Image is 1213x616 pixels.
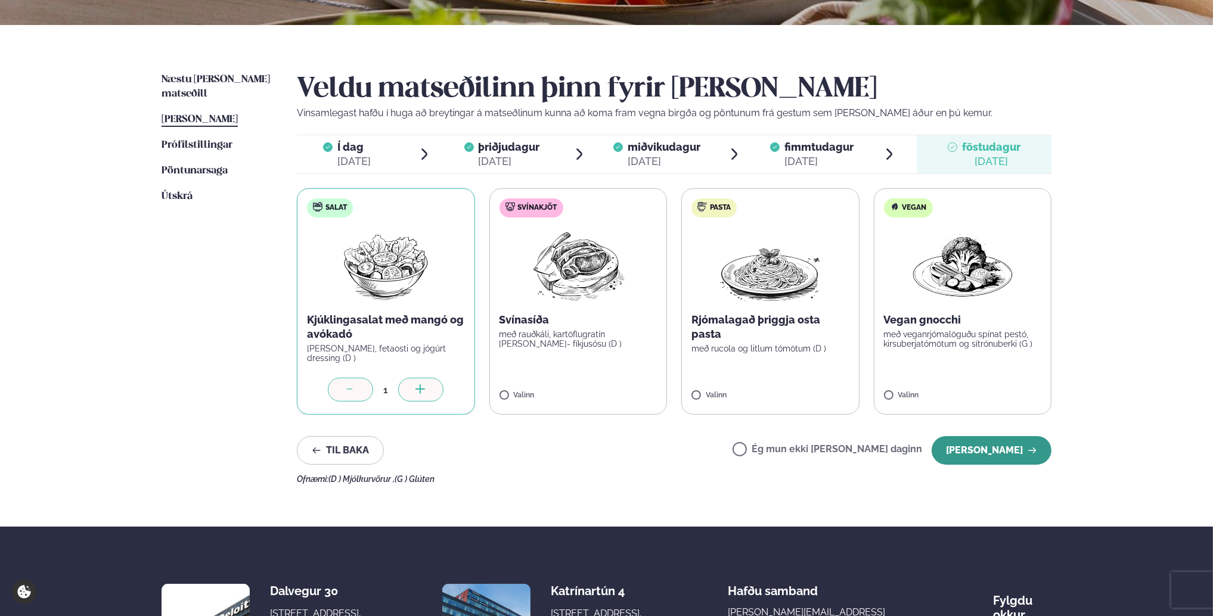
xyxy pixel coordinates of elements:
div: [DATE] [784,154,854,169]
p: Kjúklingasalat með mangó og avókadó [307,313,465,341]
p: með rucola og litlum tómötum (D ) [691,344,849,353]
img: Vegan.png [910,227,1015,303]
a: [PERSON_NAME] [162,113,238,127]
a: Pöntunarsaga [162,164,228,178]
a: Næstu [PERSON_NAME] matseðill [162,73,273,101]
span: Næstu [PERSON_NAME] matseðill [162,74,270,99]
span: (D ) Mjólkurvörur , [328,474,395,484]
div: Dalvegur 30 [270,584,365,598]
p: [PERSON_NAME], fetaosti og jógúrt dressing (D ) [307,344,465,363]
img: Pork-Meat.png [525,227,631,303]
span: Svínakjöt [518,203,557,213]
div: [DATE] [337,154,371,169]
img: pasta.svg [697,202,707,211]
div: [DATE] [628,154,700,169]
span: Í dag [337,140,371,154]
img: Salad.png [333,227,439,303]
div: Katrínartún 4 [551,584,646,598]
span: Hafðu samband [728,574,818,598]
div: [DATE] [479,154,540,169]
p: Svínasíða [500,313,657,327]
a: Útskrá [162,189,193,204]
p: með rauðkáli, kartöflugratín [PERSON_NAME]- fíkjusósu (D ) [500,329,657,349]
p: Rjómalagað þriggja osta pasta [691,313,849,341]
p: Vinsamlegast hafðu í huga að breytingar á matseðlinum kunna að koma fram vegna birgða og pöntunum... [297,106,1051,120]
p: Vegan gnocchi [884,313,1042,327]
span: Vegan [902,203,927,213]
span: Pöntunarsaga [162,166,228,176]
span: (G ) Glúten [395,474,435,484]
span: þriðjudagur [479,141,540,153]
img: Spagetti.png [718,227,823,303]
img: salad.svg [313,202,322,211]
a: Cookie settings [12,580,36,604]
div: Ofnæmi: [297,474,1051,484]
a: Prófílstillingar [162,138,232,153]
img: Vegan.svg [890,202,899,211]
span: Pasta [710,203,731,213]
span: fimmtudagur [784,141,854,153]
div: [DATE] [962,154,1020,169]
button: [PERSON_NAME] [932,436,1051,465]
span: miðvikudagur [628,141,700,153]
span: Útskrá [162,191,193,201]
button: Til baka [297,436,384,465]
p: með veganrjómalöguðu spínat pestó, kirsuberjatómötum og sítrónuberki (G ) [884,329,1042,349]
div: 1 [373,383,398,397]
span: Prófílstillingar [162,140,232,150]
span: föstudagur [962,141,1020,153]
span: [PERSON_NAME] [162,114,238,125]
h2: Veldu matseðilinn þinn fyrir [PERSON_NAME] [297,73,1051,106]
img: pork.svg [505,202,515,211]
span: Salat [325,203,347,213]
